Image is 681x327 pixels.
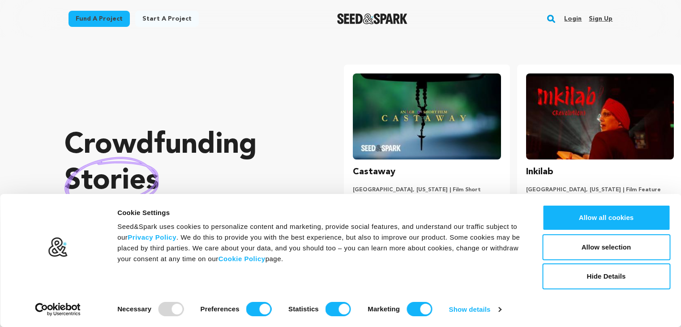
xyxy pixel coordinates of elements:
h3: Inkilab [526,165,553,179]
strong: Marketing [368,305,400,313]
a: Cookie Policy [218,255,266,262]
img: Seed&Spark Logo Dark Mode [337,13,407,24]
img: hand sketched image [64,157,159,206]
h3: Castaway [353,165,395,179]
button: Hide Details [542,263,670,289]
a: Seed&Spark Homepage [337,13,407,24]
button: Allow all cookies [542,205,670,231]
img: Castaway image [353,73,501,159]
a: Start a project [135,11,199,27]
strong: Statistics [288,305,319,313]
a: Fund a project [69,11,130,27]
strong: Necessary [117,305,151,313]
img: logo [48,237,68,258]
div: Cookie Settings [117,207,522,218]
button: Allow selection [542,234,670,260]
a: Login [564,12,582,26]
p: [GEOGRAPHIC_DATA], [US_STATE] | Film Short [353,186,501,194]
strong: Preferences [201,305,240,313]
div: Seed&Spark uses cookies to personalize content and marketing, provide social features, and unders... [117,221,522,264]
a: Usercentrics Cookiebot - opens in a new window [19,303,97,316]
a: Sign up [589,12,612,26]
img: Inkilab image [526,73,674,159]
a: Privacy Policy [128,233,176,241]
p: [GEOGRAPHIC_DATA], [US_STATE] | Film Feature [526,186,674,194]
p: Crowdfunding that . [64,128,308,235]
a: Show details [449,303,501,316]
